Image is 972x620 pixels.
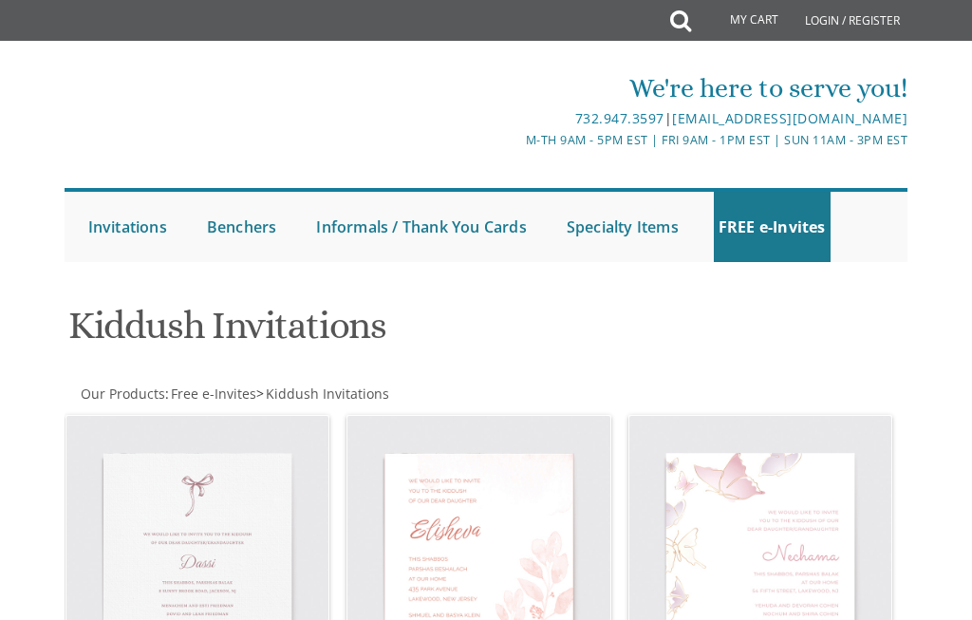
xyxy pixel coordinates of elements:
[84,192,172,262] a: Invitations
[311,192,531,262] a: Informals / Thank You Cards
[171,385,256,403] span: Free e-Invites
[714,192,831,262] a: FREE e-Invites
[256,385,389,403] span: >
[575,109,664,127] a: 732.947.3597
[79,385,165,403] a: Our Products
[346,107,908,130] div: |
[346,130,908,150] div: M-Th 9am - 5pm EST | Fri 9am - 1pm EST | Sun 11am - 3pm EST
[65,385,908,404] div: :
[264,385,389,403] a: Kiddush Invitations
[266,385,389,403] span: Kiddush Invitations
[562,192,683,262] a: Specialty Items
[202,192,282,262] a: Benchers
[346,69,908,107] div: We're here to serve you!
[169,385,256,403] a: Free e-Invites
[689,2,792,40] a: My Cart
[68,305,904,361] h1: Kiddush Invitations
[672,109,907,127] a: [EMAIL_ADDRESS][DOMAIN_NAME]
